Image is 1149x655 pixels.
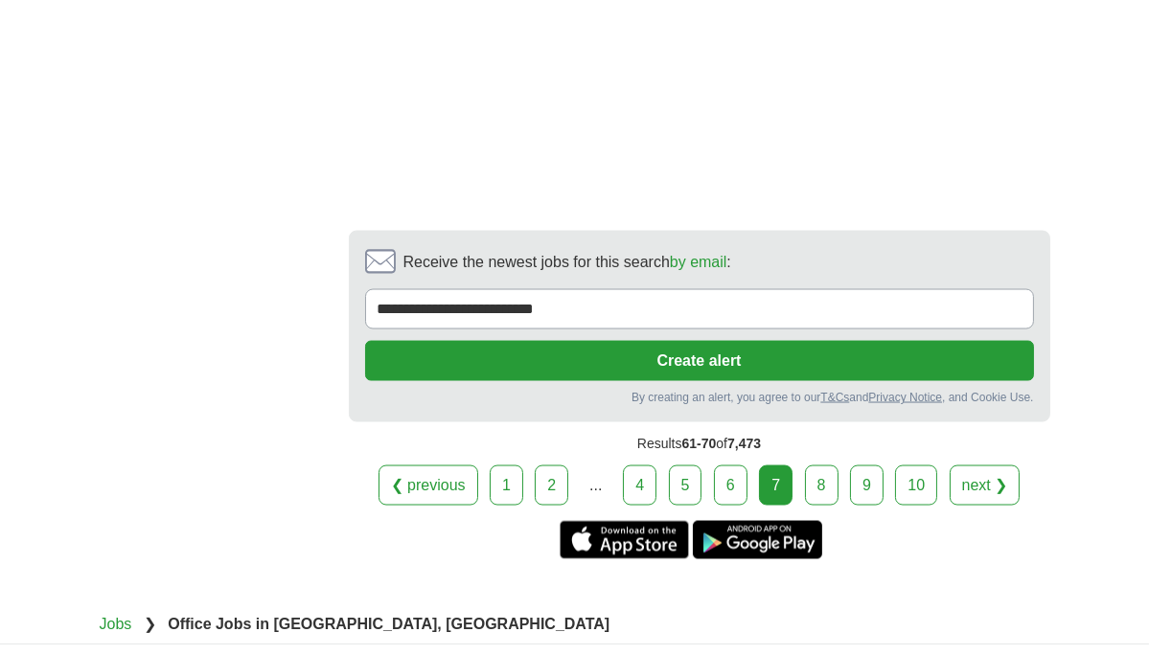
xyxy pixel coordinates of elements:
[100,616,132,632] a: Jobs
[759,465,793,506] div: 7
[365,389,1034,406] div: By creating an alert, you agree to our and , and Cookie Use.
[623,465,656,506] a: 4
[727,436,761,451] span: 7,473
[144,616,156,632] span: ❯
[379,465,478,506] a: ❮ previous
[577,466,615,505] div: ...
[820,391,849,404] a: T&Cs
[714,465,747,506] a: 6
[349,422,1050,465] div: Results of
[560,521,689,559] a: Get the iPhone app
[365,341,1034,381] button: Create alert
[168,616,609,632] strong: Office Jobs in [GEOGRAPHIC_DATA], [GEOGRAPHIC_DATA]
[805,465,839,506] a: 8
[535,465,568,506] a: 2
[490,465,523,506] a: 1
[868,391,942,404] a: Privacy Notice
[669,465,702,506] a: 5
[895,465,937,506] a: 10
[670,254,727,270] a: by email
[950,465,1021,506] a: next ❯
[850,465,884,506] a: 9
[403,251,731,274] span: Receive the newest jobs for this search :
[693,521,822,559] a: Get the Android app
[682,436,717,451] span: 61-70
